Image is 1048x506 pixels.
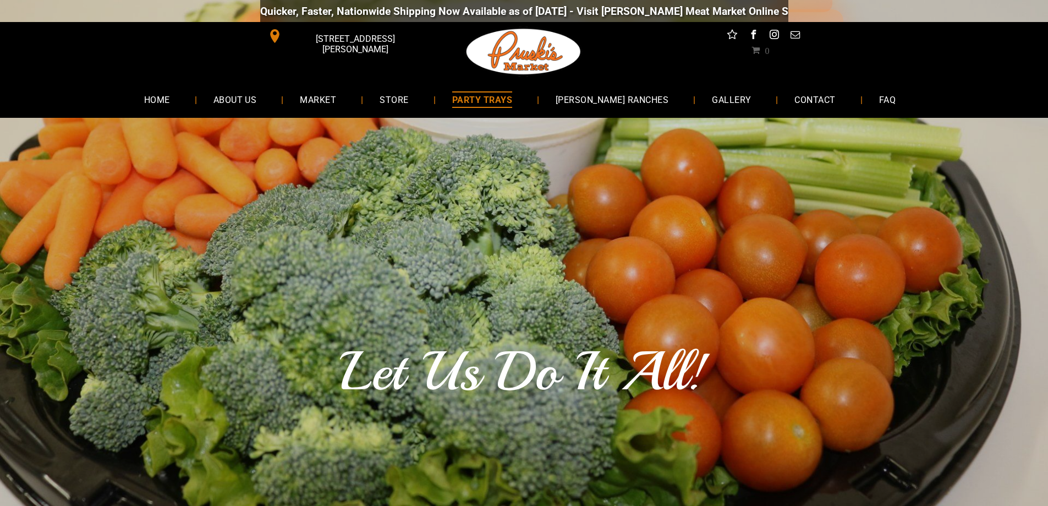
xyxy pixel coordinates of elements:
[539,85,685,114] a: [PERSON_NAME] RANCHES
[363,85,425,114] a: STORE
[788,28,802,45] a: email
[725,28,739,45] a: Social network
[341,338,707,406] font: Let Us Do It All!
[778,85,852,114] a: CONTACT
[765,46,769,55] span: 0
[283,85,353,114] a: MARKET
[767,28,781,45] a: instagram
[128,85,186,114] a: HOME
[197,85,273,114] a: ABOUT US
[260,28,429,45] a: [STREET_ADDRESS][PERSON_NAME]
[284,28,426,60] span: [STREET_ADDRESS][PERSON_NAME]
[436,85,529,114] a: PARTY TRAYS
[695,85,767,114] a: GALLERY
[464,22,583,81] img: Pruski-s+Market+HQ+Logo2-1920w.png
[746,28,760,45] a: facebook
[863,85,912,114] a: FAQ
